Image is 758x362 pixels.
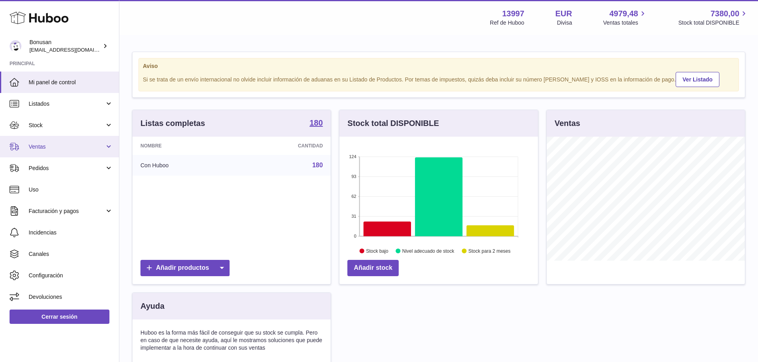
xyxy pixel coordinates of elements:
td: Con Huboo [133,155,236,176]
span: Canales [29,250,113,258]
strong: Aviso [143,62,735,70]
div: Bonusan [29,39,101,54]
text: Stock para 2 meses [468,248,511,254]
h3: Ventas [555,118,580,129]
span: Pedidos [29,165,105,172]
a: Cerrar sesión [10,310,109,324]
span: 7380,00 [711,8,739,19]
a: 4979,48 Ventas totales [603,8,647,27]
th: Nombre [133,137,236,155]
h3: Stock total DISPONIBLE [347,118,439,129]
a: 180 [312,162,323,168]
strong: EUR [555,8,572,19]
div: Divisa [557,19,572,27]
span: Incidencias [29,229,113,236]
h3: Ayuda [140,301,164,312]
th: Cantidad [236,137,331,155]
strong: 13997 [502,8,524,19]
span: Devoluciones [29,293,113,301]
span: Configuración [29,272,113,279]
a: 7380,00 Stock total DISPONIBLE [678,8,748,27]
text: 62 [352,194,357,199]
div: Si se trata de un envío internacional no olvide incluir información de aduanas en su Listado de P... [143,71,735,87]
span: Facturación y pagos [29,207,105,215]
text: 93 [352,174,357,179]
text: 0 [354,234,357,238]
span: Listados [29,100,105,108]
span: Stock [29,122,105,129]
span: Ventas totales [603,19,647,27]
text: Stock bajo [366,248,388,254]
span: Uso [29,186,113,194]
span: Mi panel de control [29,79,113,86]
text: Nivel adecuado de stock [402,248,455,254]
img: info@bonusan.es [10,40,21,52]
text: 124 [349,154,356,159]
a: Añadir productos [140,260,230,276]
p: Huboo es la forma más fácil de conseguir que su stock se cumpla. Pero en caso de que necesite ayu... [140,329,323,352]
a: 180 [310,119,323,128]
a: Ver Listado [676,72,719,87]
strong: 180 [310,119,323,127]
a: Añadir stock [347,260,399,276]
div: Ref de Huboo [490,19,524,27]
h3: Listas completas [140,118,205,129]
text: 31 [352,214,357,219]
span: [EMAIL_ADDRESS][DOMAIN_NAME] [29,46,117,53]
span: Stock total DISPONIBLE [678,19,748,27]
span: Ventas [29,143,105,151]
span: 4979,48 [609,8,638,19]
